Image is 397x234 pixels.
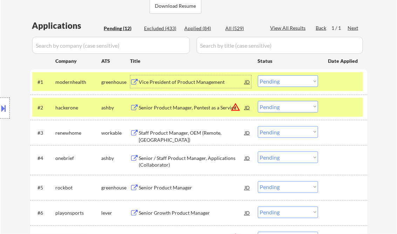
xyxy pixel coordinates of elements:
[32,21,102,30] div: Applications
[139,155,245,168] div: Senior / Staff Product Manager, Applications (Collaborator)
[139,210,245,217] div: Senior Growth Product Manager
[102,210,130,217] div: lever
[139,104,245,111] div: Senior Product Manager, Pentest as a Service
[244,75,251,88] div: JD
[185,25,220,32] div: Applied (84)
[102,185,130,192] div: greenhouse
[56,210,102,217] div: playonsports
[328,58,359,65] div: Date Applied
[32,37,190,54] input: Search by company (case sensitive)
[231,102,241,112] button: warning_amber
[348,25,359,32] div: Next
[332,25,348,32] div: 1 / 1
[139,129,245,143] div: Staff Product Manager, OEM (Remote, [GEOGRAPHIC_DATA])
[38,185,50,192] div: #5
[139,185,245,192] div: Senior Product Manager
[130,58,251,65] div: Title
[316,25,327,32] div: Back
[144,25,179,32] div: Excluded (433)
[226,25,261,32] div: All (529)
[244,207,251,219] div: JD
[197,37,363,54] input: Search by title (case sensitive)
[38,210,50,217] div: #6
[56,185,102,192] div: rockbot
[244,181,251,194] div: JD
[244,152,251,164] div: JD
[104,25,139,32] div: Pending (12)
[258,54,318,67] div: Status
[139,79,245,86] div: Vice President of Product Management
[244,126,251,139] div: JD
[244,101,251,114] div: JD
[271,25,308,32] div: View All Results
